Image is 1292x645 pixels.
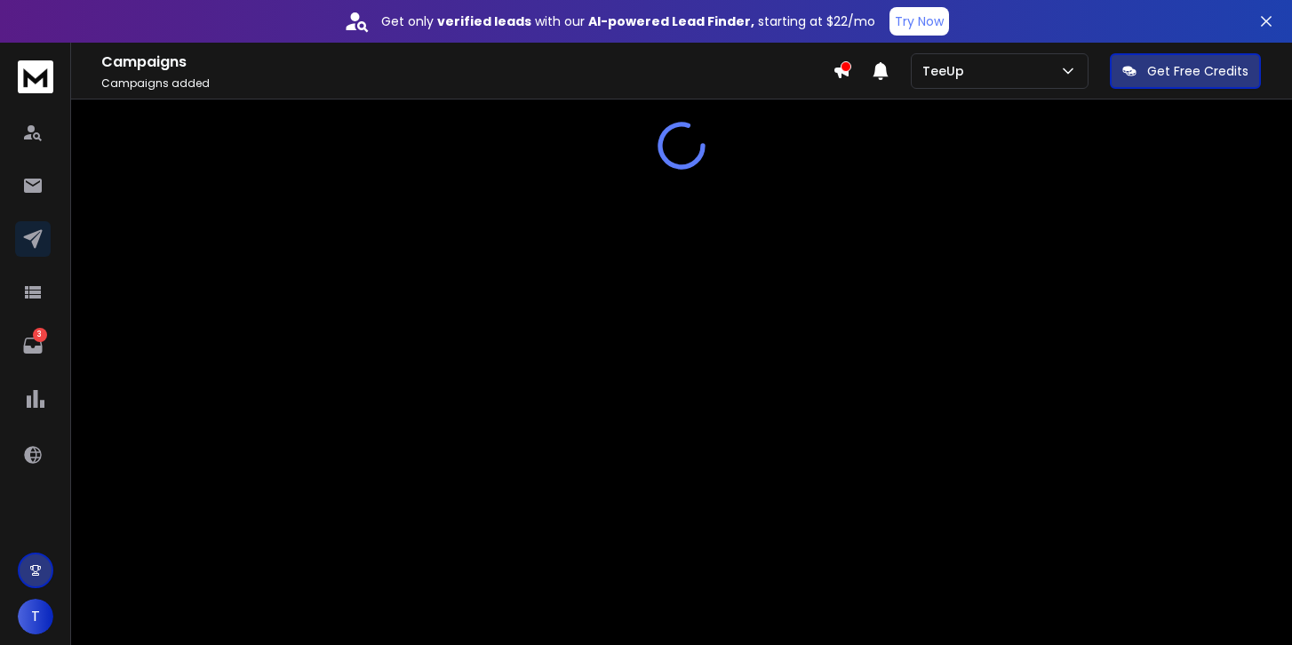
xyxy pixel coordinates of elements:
button: Try Now [889,7,949,36]
button: Get Free Credits [1110,53,1261,89]
p: 3 [33,328,47,342]
h1: Campaigns [101,52,833,73]
p: Try Now [895,12,944,30]
p: TeeUp [922,62,971,80]
strong: AI-powered Lead Finder, [588,12,754,30]
img: logo [18,60,53,93]
button: T [18,599,53,634]
p: Get only with our starting at $22/mo [381,12,875,30]
p: Get Free Credits [1147,62,1248,80]
a: 3 [15,328,51,363]
p: Campaigns added [101,76,833,91]
strong: verified leads [437,12,531,30]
